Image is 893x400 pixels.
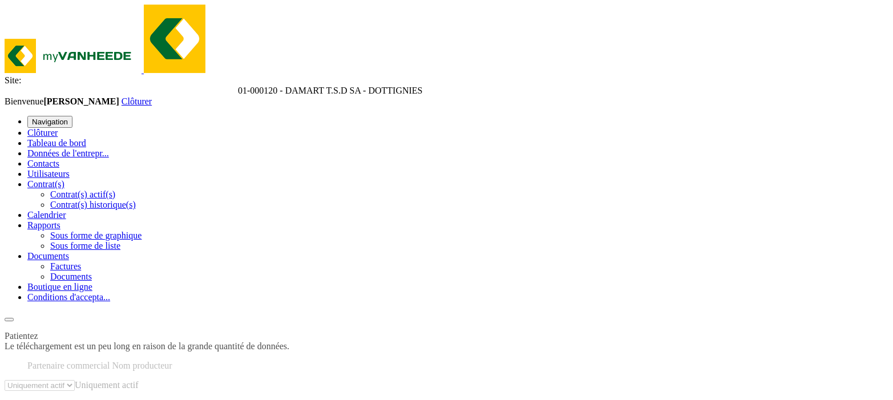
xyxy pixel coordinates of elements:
[27,251,69,261] a: Documents
[75,380,139,390] span: Uniquement actif
[144,5,205,73] img: myVanheede
[27,138,86,148] a: Tableau de bord
[27,128,58,138] a: Clôturer
[122,96,152,106] a: Clôturer
[50,189,115,199] a: Contrat(s) actif(s)
[27,179,64,189] a: Contrat(s)
[27,116,72,128] button: Navigation
[27,220,60,230] a: Rapports
[238,86,422,95] span: 01-000120 - DAMART T.S.D SA - DOTTIGNIES
[27,159,59,168] a: Contacts
[27,210,66,220] a: Calendrier
[50,200,136,209] a: Contrat(s) historique(s)
[27,282,92,292] a: Boutique en ligne
[27,292,110,302] a: Conditions d'accepta...
[27,169,70,179] a: Utilisateurs
[5,39,142,73] img: myVanheede
[5,75,21,85] span: Site:
[5,96,122,106] span: Bienvenue
[50,261,81,271] a: Factures
[5,331,888,351] p: Patientez Le téléchargement est un peu long en raison de la grande quantité de données.
[43,96,119,106] strong: [PERSON_NAME]
[50,231,142,240] a: Sous forme de graphique
[27,148,109,158] a: Données de l'entrepr...
[112,361,172,371] li: Nom producteur
[50,241,120,250] a: Sous forme de liste
[27,361,110,371] li: Partenaire commercial
[50,272,92,281] a: Documents
[32,118,68,126] span: Navigation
